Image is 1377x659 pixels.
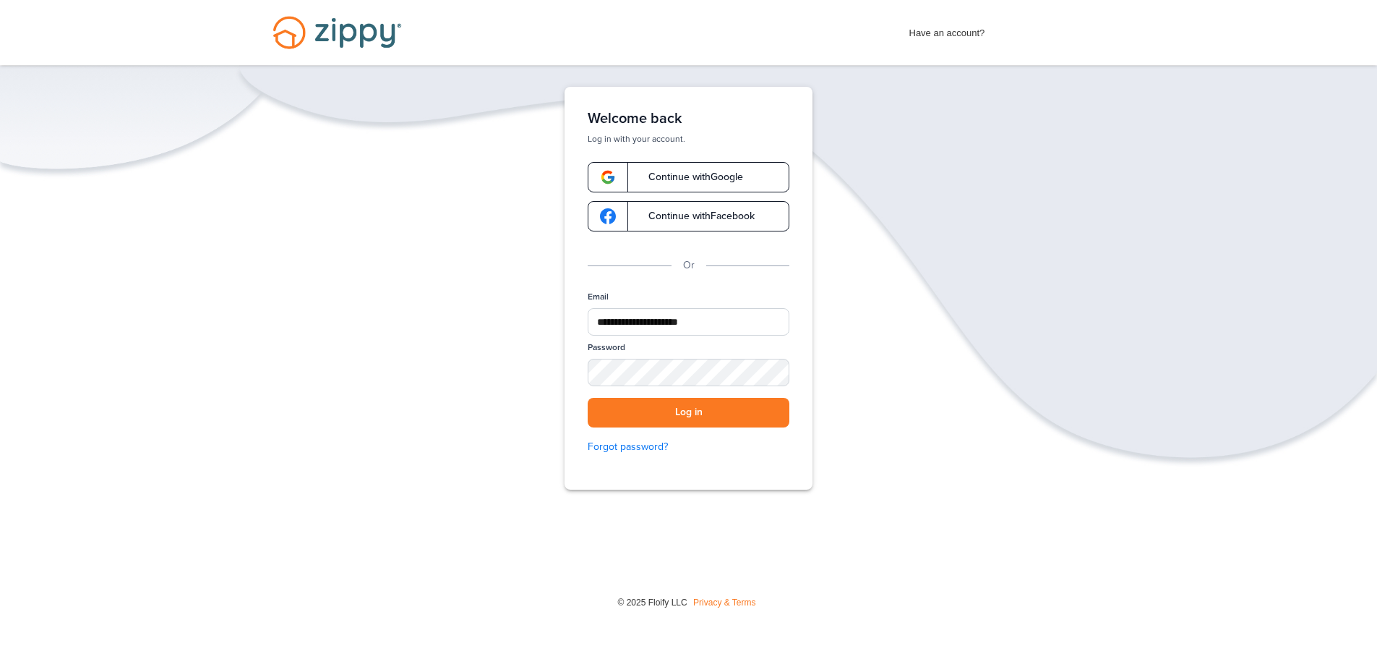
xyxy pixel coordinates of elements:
a: google-logoContinue withGoogle [588,162,789,192]
a: Forgot password? [588,439,789,455]
span: Have an account? [909,18,985,41]
label: Password [588,341,625,354]
input: Password [588,359,789,386]
span: © 2025 Floify LLC [617,598,687,608]
p: Or [683,258,695,273]
h1: Welcome back [588,110,789,127]
img: google-logo [600,169,616,185]
a: Privacy & Terms [693,598,755,608]
span: Continue with Facebook [634,211,755,221]
label: Email [588,291,609,303]
button: Log in [588,398,789,428]
p: Log in with your account. [588,133,789,145]
img: google-logo [600,208,616,224]
input: Email [588,308,789,336]
a: google-logoContinue withFacebook [588,201,789,231]
span: Continue with Google [634,172,743,182]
